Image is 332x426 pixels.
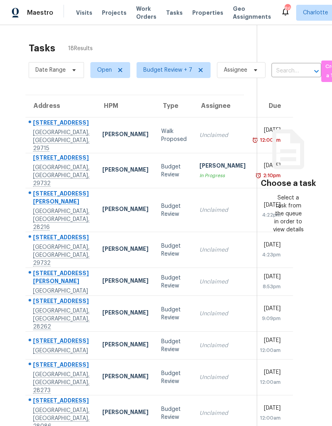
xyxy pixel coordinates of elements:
th: Address [25,95,96,117]
input: Search by address [271,65,299,77]
div: Select a task from the queue in order to view details [273,194,304,234]
div: Budget Review [161,306,187,322]
img: Overdue Alarm Icon [252,136,258,144]
div: [PERSON_NAME] [102,408,148,418]
div: [PERSON_NAME] [102,130,148,140]
span: Properties [192,9,223,17]
div: Budget Review [161,369,187,385]
div: Unclaimed [199,342,246,350]
div: Budget Review [161,163,187,179]
img: Overdue Alarm Icon [255,172,262,180]
th: HPM [96,95,155,117]
div: [PERSON_NAME] [102,309,148,319]
th: Type [155,95,193,117]
div: [PERSON_NAME] [102,166,148,176]
div: Unclaimed [199,373,246,381]
div: [PERSON_NAME] [102,340,148,350]
div: [PERSON_NAME] [102,277,148,287]
div: Unclaimed [199,310,246,318]
span: Maestro [27,9,53,17]
div: [PERSON_NAME] [102,205,148,215]
div: Unclaimed [199,131,246,139]
span: Date Range [35,66,66,74]
h2: Tasks [29,44,55,52]
span: Projects [102,9,127,17]
div: Unclaimed [199,246,246,254]
div: In Progress [199,172,246,180]
h3: Choose a task [261,180,316,188]
th: Assignee [193,95,252,117]
th: Due [252,95,293,117]
span: Visits [76,9,92,17]
span: Geo Assignments [233,5,271,21]
span: Work Orders [136,5,156,21]
span: Assignee [224,66,247,74]
div: Budget Review [161,338,187,354]
div: [PERSON_NAME] [102,372,148,382]
span: Budget Review + 7 [143,66,192,74]
div: Unclaimed [199,278,246,286]
div: Unclaimed [199,409,246,417]
div: 86 [285,5,290,13]
div: Budget Review [161,242,187,258]
div: Budget Review [161,274,187,290]
div: [PERSON_NAME] [102,245,148,255]
span: 18 Results [68,45,93,53]
div: Unclaimed [199,206,246,214]
div: [PERSON_NAME] [199,162,246,172]
div: Walk Proposed [161,127,187,143]
div: Budget Review [161,202,187,218]
div: Budget Review [161,405,187,421]
span: Tasks [166,10,183,16]
span: Charlotte [303,9,328,17]
span: Open [97,66,112,74]
button: Open [311,66,322,77]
